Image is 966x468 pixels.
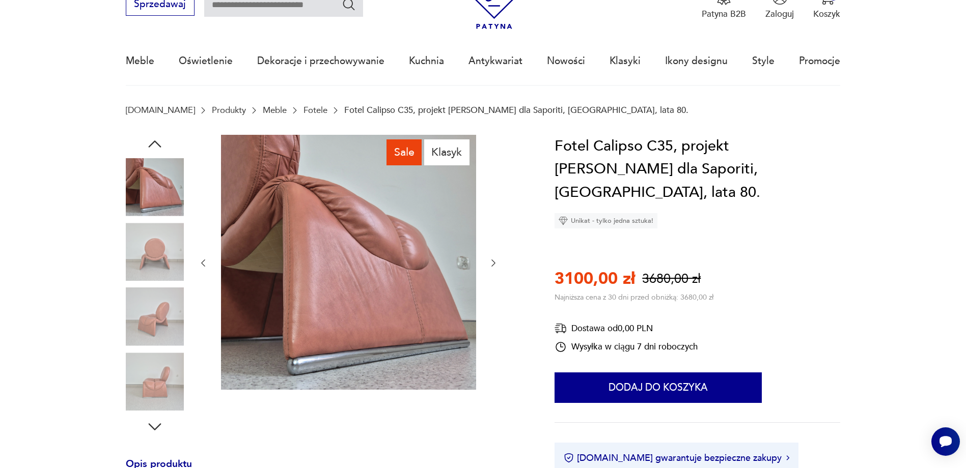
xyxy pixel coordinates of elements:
[126,158,184,216] img: Zdjęcie produktu Fotel Calipso C35, projekt Vittorio Introini dla Saporiti, Włochy, lata 80.
[931,427,960,456] iframe: Smartsupp widget button
[126,1,195,9] a: Sprzedawaj
[409,38,444,84] a: Kuchnia
[799,38,840,84] a: Promocje
[303,105,327,115] a: Fotele
[257,38,384,84] a: Dekoracje i przechowywanie
[555,135,841,204] h1: Fotel Calipso C35, projekt [PERSON_NAME] dla Saporiti, [GEOGRAPHIC_DATA], lata 80.
[555,292,713,302] p: Najniższa cena z 30 dni przed obniżką: 3680,00 zł
[752,38,775,84] a: Style
[263,105,287,115] a: Meble
[665,38,728,84] a: Ikony designu
[344,105,688,115] p: Fotel Calipso C35, projekt [PERSON_NAME] dla Saporiti, [GEOGRAPHIC_DATA], lata 80.
[564,452,789,464] button: [DOMAIN_NAME] gwarantuje bezpieczne zakupy
[126,288,184,346] img: Zdjęcie produktu Fotel Calipso C35, projekt Vittorio Introini dla Saporiti, Włochy, lata 80.
[555,341,698,353] div: Wysyłka w ciągu 7 dni roboczych
[786,455,789,460] img: Ikona strzałki w prawo
[221,135,476,390] img: Zdjęcie produktu Fotel Calipso C35, projekt Vittorio Introini dla Saporiti, Włochy, lata 80.
[555,322,567,335] img: Ikona dostawy
[610,38,641,84] a: Klasyki
[642,270,701,288] p: 3680,00 zł
[813,8,840,20] p: Koszyk
[468,38,522,84] a: Antykwariat
[555,372,762,403] button: Dodaj do koszyka
[564,453,574,463] img: Ikona certyfikatu
[212,105,246,115] a: Produkty
[555,322,698,335] div: Dostawa od 0,00 PLN
[555,268,635,290] p: 3100,00 zł
[702,8,746,20] p: Patyna B2B
[126,223,184,281] img: Zdjęcie produktu Fotel Calipso C35, projekt Vittorio Introini dla Saporiti, Włochy, lata 80.
[547,38,585,84] a: Nowości
[765,8,794,20] p: Zaloguj
[179,38,233,84] a: Oświetlenie
[126,38,154,84] a: Meble
[126,353,184,411] img: Zdjęcie produktu Fotel Calipso C35, projekt Vittorio Introini dla Saporiti, Włochy, lata 80.
[559,216,568,225] img: Ikona diamentu
[126,105,195,115] a: [DOMAIN_NAME]
[424,139,470,165] div: Klasyk
[387,139,422,165] div: Sale
[555,213,657,228] div: Unikat - tylko jedna sztuka!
